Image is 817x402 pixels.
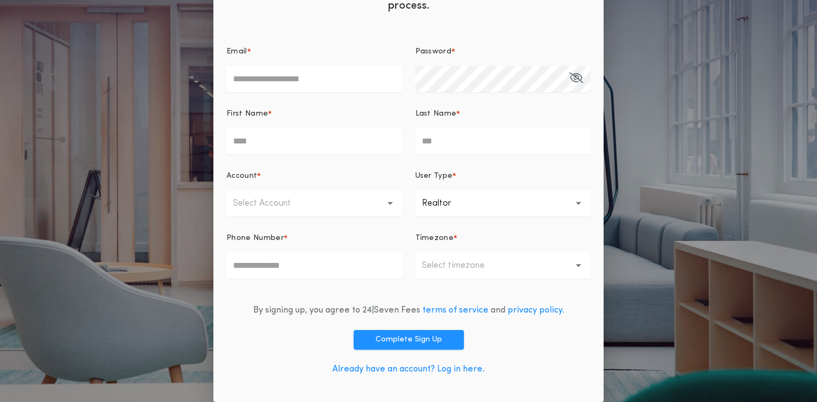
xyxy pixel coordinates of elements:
[332,365,485,374] a: Already have an account? Log in here.
[415,190,591,217] button: Realtor
[226,171,257,182] p: Account
[415,233,454,244] p: Timezone
[415,109,457,119] p: Last Name
[422,197,469,210] p: Realtor
[569,66,583,92] button: Password*
[253,304,564,317] div: By signing up, you agree to 24|Seven Fees and
[415,253,591,279] button: Select timezone
[354,330,464,350] button: Complete Sign Up
[226,46,247,57] p: Email
[415,128,591,154] input: Last Name*
[226,253,402,279] input: Phone Number*
[226,190,402,217] button: Select Account
[508,306,564,315] a: privacy policy.
[415,46,452,57] p: Password
[226,66,402,92] input: Email*
[415,171,453,182] p: User Type
[422,259,502,272] p: Select timezone
[233,197,308,210] p: Select Account
[415,66,591,92] input: Password*
[226,233,284,244] p: Phone Number
[226,128,402,154] input: First Name*
[226,109,268,119] p: First Name
[422,306,488,315] a: terms of service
